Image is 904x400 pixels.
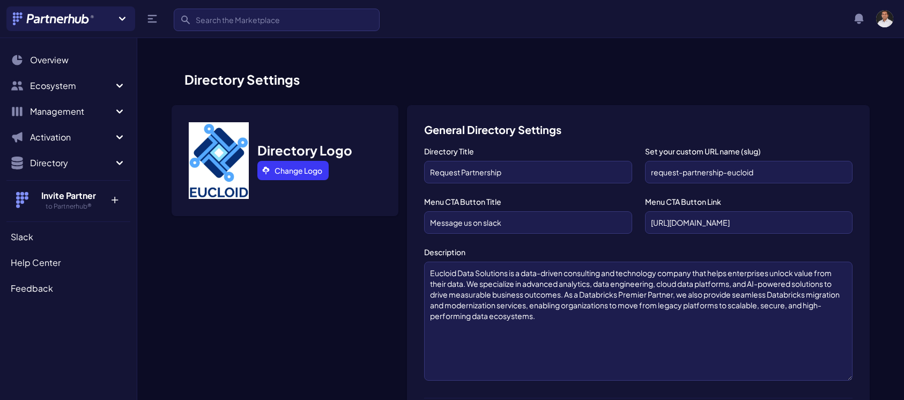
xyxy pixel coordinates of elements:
img: user photo [876,10,893,27]
a: Feedback [6,278,130,299]
a: Slack [6,226,130,248]
a: Help Center [6,252,130,273]
input: Join Us [424,211,632,234]
h1: Directory Settings [172,71,870,88]
span: Slack [11,231,33,243]
input: Partnerhub® Directory [424,161,632,183]
textarea: Eucloid Data Solutions is a data-driven consulting and technology company that helps enterprises ... [424,262,853,381]
h5: to Partnerhub® [34,202,103,211]
input: partnerhub.app/register [645,211,853,234]
button: Invite Partner to Partnerhub® + [6,180,130,219]
span: Help Center [11,256,61,269]
span: Activation [30,131,113,144]
button: Management [6,101,130,122]
img: Partnerhub® Logo [13,12,95,25]
label: Set your custom URL name (slug) [645,146,853,157]
label: Menu CTA Button Link [645,196,853,207]
label: Directory Title [424,146,632,157]
button: Activation [6,127,130,148]
input: Search the Marketplace [174,9,380,31]
p: + [103,189,126,206]
span: Overview [30,54,69,66]
span: Ecosystem [30,79,113,92]
h3: Directory Logo [257,142,352,159]
span: Directory [30,157,113,169]
button: Directory [6,152,130,174]
button: Ecosystem [6,75,130,97]
input: partnerhub-partners [645,161,853,183]
h3: General Directory Settings [424,122,853,137]
span: Feedback [11,282,53,295]
label: Menu CTA Button Title [424,196,632,207]
a: Change Logo [257,161,329,180]
span: Management [30,105,113,118]
a: Overview [6,49,130,71]
h4: Invite Partner [34,189,103,202]
img: Jese picture [189,122,249,199]
label: Description [424,247,853,257]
